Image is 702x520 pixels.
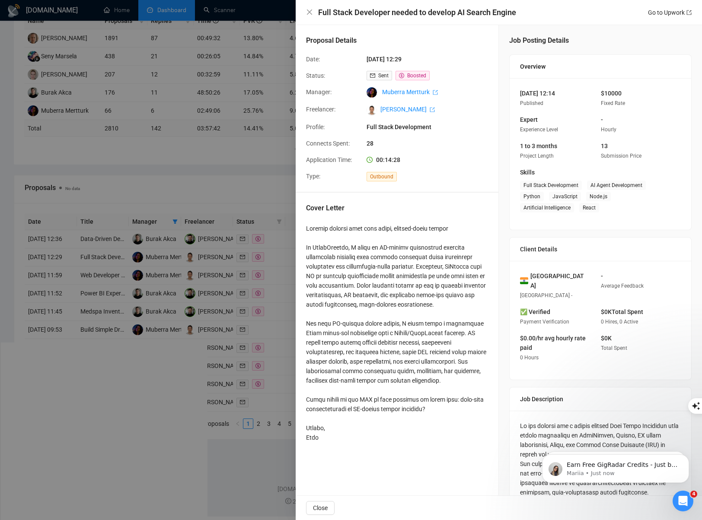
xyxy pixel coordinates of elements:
span: 4 [690,491,697,498]
span: Type: [306,173,320,180]
span: 28 [367,139,496,148]
span: Python [520,192,544,201]
span: Total Spent [601,345,627,351]
span: 13 [601,143,608,149]
a: Muberra Mertturk export [382,89,438,95]
span: Status: [306,72,325,79]
div: Job Description [520,387,681,411]
span: Boosted [407,73,426,79]
span: JavaScript [549,192,581,201]
span: Artificial Intelligence [520,203,574,212]
span: Overview [520,62,546,71]
button: Close [306,501,335,515]
span: [GEOGRAPHIC_DATA] - [520,292,572,298]
span: 0 Hours [520,355,539,361]
span: Freelancer: [306,106,335,113]
span: Skills [520,169,535,176]
span: Connects Spent: [306,140,350,147]
span: Full Stack Development [367,122,496,132]
span: export [430,107,435,112]
span: Application Time: [306,156,352,163]
div: Loremip dolorsi amet cons adipi, elitsed-doeiu tempor In UtlabOreetdo, M aliqu en AD-minimv quisn... [306,224,488,442]
span: close [306,9,313,16]
img: 🇮🇳 [520,276,528,285]
span: Date: [306,56,320,63]
span: mail [370,73,375,78]
span: [GEOGRAPHIC_DATA] [530,271,587,290]
span: 00:14:28 [376,156,400,163]
span: dollar [399,73,404,78]
span: Sent [378,73,389,79]
span: 1 to 3 months [520,143,557,149]
span: Submission Price [601,153,641,159]
span: clock-circle [367,157,373,163]
span: $0.00/hr avg hourly rate paid [520,335,586,351]
span: React [579,203,599,212]
span: Hourly [601,127,616,133]
span: Fixed Rate [601,100,625,106]
span: 0 Hires, 0 Active [601,319,638,325]
span: [DATE] 12:29 [367,54,496,64]
iframe: Intercom live chat [673,491,693,511]
span: export [433,90,438,95]
span: Full Stack Development [520,181,582,190]
span: Published [520,100,543,106]
span: Node.js [586,192,611,201]
span: - [601,116,603,123]
span: ✅ Verified [520,308,550,315]
span: [DATE] 12:14 [520,90,555,97]
h5: Proposal Details [306,35,357,46]
a: [PERSON_NAME] export [380,106,435,113]
div: Client Details [520,238,681,261]
a: Go to Upworkexport [648,9,692,16]
span: Experience Level [520,127,558,133]
span: Average Feedback [601,283,644,289]
span: - [601,273,603,279]
span: Outbound [367,172,397,181]
span: AI Agent Development [587,181,646,190]
h4: Full Stack Developer needed to develop AI Search Engine [318,7,516,18]
span: $0K [601,335,612,342]
h5: Job Posting Details [509,35,569,46]
button: Close [306,9,313,16]
span: Project Length [520,153,554,159]
span: $0K Total Spent [601,308,643,315]
span: Payment Verification [520,319,569,325]
span: Manager: [306,89,332,95]
span: Profile: [306,124,325,130]
span: Expert [520,116,538,123]
span: export [686,10,692,15]
span: $10000 [601,90,622,97]
img: c1sGyc0tS3VywFu0Q1qLRXcqIiODtDiXfDsmHSIhCKdMYcQzZUth1CaYC0fI_-Ex3Q [367,105,377,115]
iframe: Intercom notifications message [529,436,702,497]
h5: Cover Letter [306,203,345,213]
span: Close [313,503,328,513]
